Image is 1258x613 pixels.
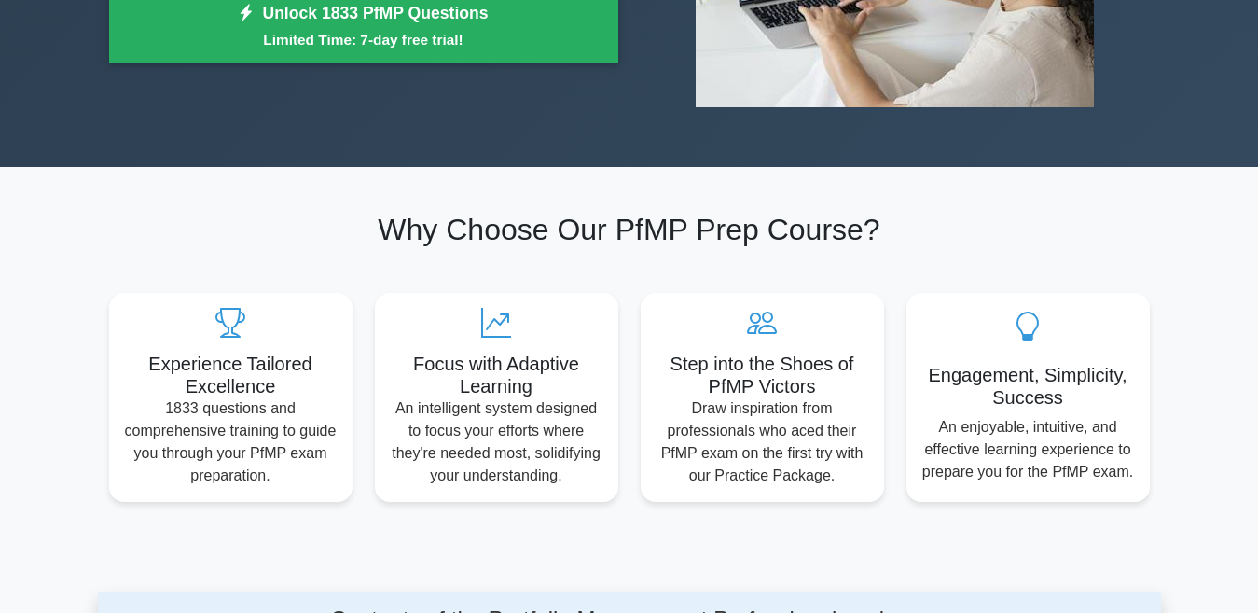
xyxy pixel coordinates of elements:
[921,416,1135,483] p: An enjoyable, intuitive, and effective learning experience to prepare you for the PfMP exam.
[921,364,1135,409] h5: Engagement, Simplicity, Success
[124,353,338,397] h5: Experience Tailored Excellence
[390,353,603,397] h5: Focus with Adaptive Learning
[132,29,595,50] small: Limited Time: 7-day free trial!
[656,353,869,397] h5: Step into the Shoes of PfMP Victors
[656,397,869,487] p: Draw inspiration from professionals who aced their PfMP exam on the first try with our Practice P...
[390,397,603,487] p: An intelligent system designed to focus your efforts where they're needed most, solidifying your ...
[124,397,338,487] p: 1833 questions and comprehensive training to guide you through your PfMP exam preparation.
[109,212,1150,247] h2: Why Choose Our PfMP Prep Course?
